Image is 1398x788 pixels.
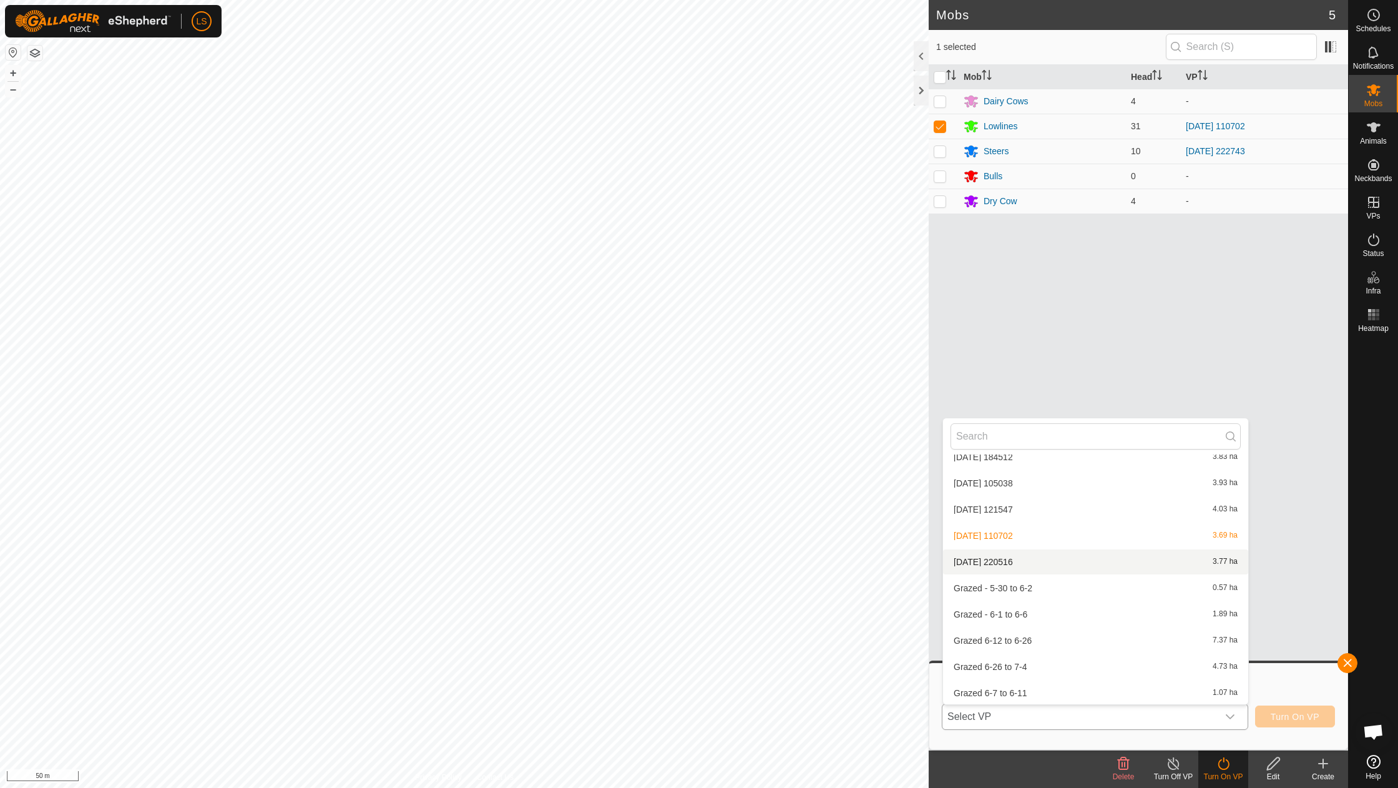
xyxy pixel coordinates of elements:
button: Turn On VP [1255,706,1335,727]
th: VP [1181,65,1348,89]
a: Contact Us [477,772,514,783]
li: Grazed 6-7 to 6-11 [943,681,1248,706]
div: Dry Cow [984,195,1017,208]
a: [DATE] 222743 [1186,146,1245,156]
div: Create [1298,771,1348,782]
span: Help [1366,772,1381,780]
span: Grazed 6-26 to 7-4 [954,662,1027,671]
span: Delete [1113,772,1135,781]
div: dropdown trigger [1218,704,1243,729]
span: 10 [1131,146,1141,156]
span: 0.57 ha [1213,584,1238,593]
span: 4.73 ha [1213,662,1238,671]
span: 5 [1329,6,1336,24]
li: 2025-09-22 105038 [943,471,1248,496]
span: [DATE] 105038 [954,479,1013,488]
span: Grazed - 6-1 to 6-6 [954,610,1027,619]
a: [DATE] 110702 [1186,121,1245,131]
p-sorticon: Activate to sort [982,72,992,82]
li: 2025-09-21 184512 [943,445,1248,470]
span: 7.37 ha [1213,636,1238,645]
span: 31 [1131,121,1141,131]
span: Status [1362,250,1384,257]
div: Steers [984,145,1009,158]
span: [DATE] 121547 [954,505,1013,514]
span: Turn On VP [1271,712,1319,722]
span: 3.83 ha [1213,453,1238,461]
span: 1.07 ha [1213,689,1238,697]
span: Grazed 6-7 to 6-11 [954,689,1027,697]
div: Open chat [1355,713,1392,751]
div: Lowlines [984,120,1017,133]
img: Gallagher Logo [15,10,171,32]
p-sorticon: Activate to sort [946,72,956,82]
span: Heatmap [1358,325,1389,332]
td: - [1181,189,1348,214]
input: Search [951,423,1241,450]
span: Schedules [1356,25,1391,32]
span: 0 [1131,171,1136,181]
th: Head [1126,65,1181,89]
td: - [1181,164,1348,189]
li: Grazed - 6-1 to 6-6 [943,602,1248,627]
p-sorticon: Activate to sort [1198,72,1208,82]
span: 3.77 ha [1213,558,1238,566]
li: Grazed 6-26 to 7-4 [943,654,1248,679]
span: [DATE] 184512 [954,453,1013,461]
span: Neckbands [1354,175,1392,182]
button: + [6,66,21,81]
span: Animals [1360,137,1387,145]
li: Grazed - 5-30 to 6-2 [943,576,1248,601]
button: – [6,82,21,97]
span: VPs [1366,212,1380,220]
span: 3.69 ha [1213,531,1238,540]
span: Notifications [1353,62,1394,70]
span: 1.89 ha [1213,610,1238,619]
span: [DATE] 220516 [954,558,1013,566]
li: Grazed 6-12 to 6-26 [943,628,1248,653]
h2: Mobs [936,7,1329,22]
div: Turn On VP [1198,771,1248,782]
input: Search (S) [1166,34,1317,60]
span: 4 [1131,196,1136,206]
span: LS [196,15,207,28]
li: 2025-09-23 121547 [943,497,1248,522]
p-sorticon: Activate to sort [1152,72,1162,82]
span: 1 selected [936,41,1166,54]
a: Help [1349,750,1398,785]
span: 4 [1131,96,1136,106]
th: Mob [959,65,1126,89]
span: [DATE] 110702 [954,531,1013,540]
li: 2025-09-24 110702 [943,523,1248,548]
span: Mobs [1364,100,1382,107]
span: 4.03 ha [1213,505,1238,514]
a: Privacy Policy [415,772,462,783]
div: Turn Off VP [1148,771,1198,782]
button: Reset Map [6,45,21,60]
span: Infra [1366,287,1381,295]
div: Dairy Cows [984,95,1029,108]
span: Grazed 6-12 to 6-26 [954,636,1032,645]
span: 3.93 ha [1213,479,1238,488]
div: Bulls [984,170,1002,183]
div: Edit [1248,771,1298,782]
span: Grazed - 5-30 to 6-2 [954,584,1032,593]
td: - [1181,89,1348,114]
li: 2025-09-25 220516 [943,549,1248,574]
span: Select VP [942,704,1218,729]
button: Map Layers [27,46,42,61]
